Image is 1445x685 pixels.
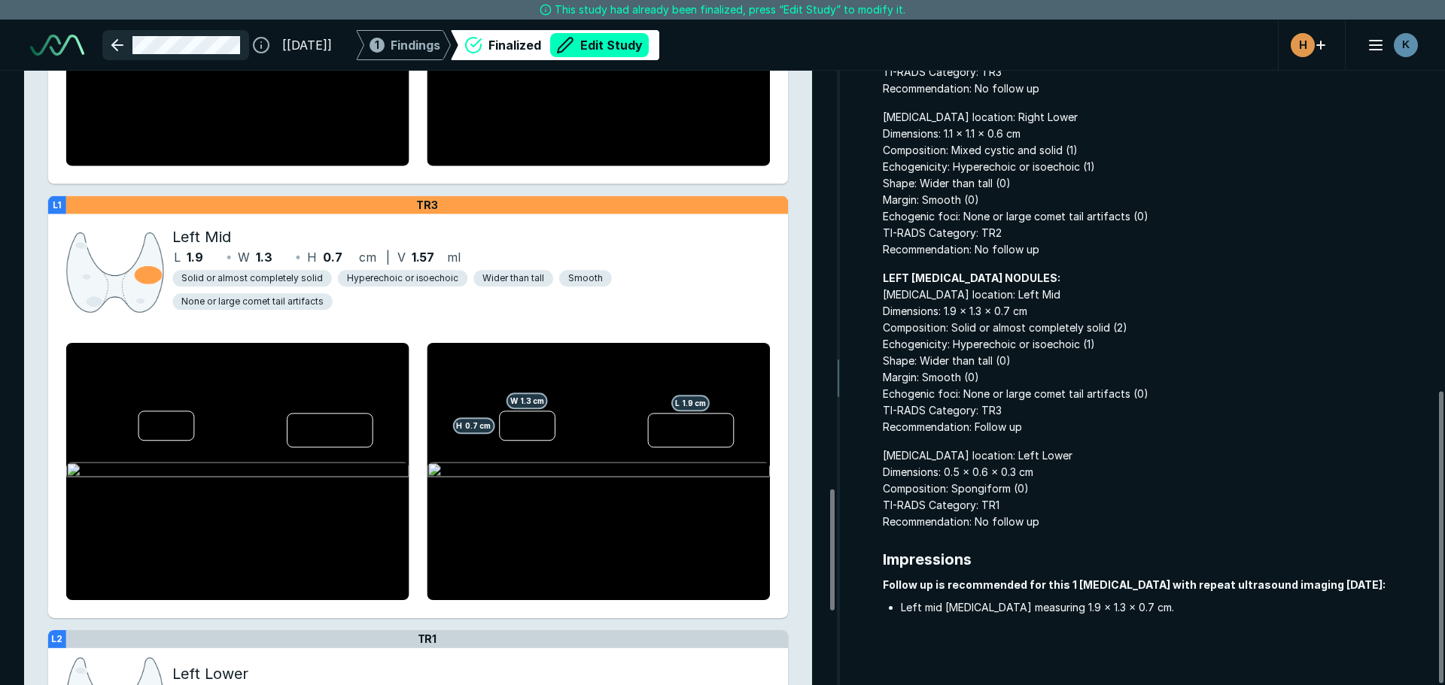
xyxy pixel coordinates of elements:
[238,248,250,266] span: W
[412,248,435,266] span: 1.57
[24,29,90,62] a: See-Mode Logo
[356,30,451,60] div: 1Findings
[901,599,1421,616] li: Left mid [MEDICAL_DATA] measuring 1.9 x 1.3 x 0.7 cm.
[507,393,548,409] span: W 1.3 cm
[452,417,494,434] span: H 0.7 cm
[482,271,544,285] span: Wider than tall
[488,33,649,57] div: Finalized
[347,271,459,285] span: Hyperechoic or isoechoic
[174,248,181,266] span: L
[187,248,203,266] span: 1.9
[451,30,659,60] div: FinalizedEdit Study
[282,36,332,54] span: [[DATE]]
[883,270,1421,435] span: [MEDICAL_DATA] location: Left Mid Dimensions: 1.9 x 1.3 x 0.7 cm Composition: Solid or almost com...
[397,248,406,266] span: V
[555,2,905,18] span: This study had already been finalized, press “Edit Study” to modify it.
[416,199,438,212] span: TR3
[1402,37,1410,53] span: K
[181,271,322,285] span: Solid or almost completely solid
[883,447,1421,530] span: [MEDICAL_DATA] location: Left Lower Dimensions: 0.5 x 0.6 x 0.3 cm Composition: Spongiform (0) TI...
[671,395,710,411] span: L 1.9 cm
[1358,30,1421,60] button: avatar-name
[447,248,461,266] span: ml
[550,33,649,57] button: Edit Study
[181,295,323,308] span: None or large comet tail artifacts
[323,248,342,266] span: 0.7
[30,35,84,56] img: See-Mode Logo
[883,109,1421,258] span: [MEDICAL_DATA] location: Right Lower Dimensions: 1.1 x 1.1 x 0.6 cm Composition: Mixed cystic and...
[66,229,164,317] img: AZOggAAAABJRU5ErkJggg==
[1299,37,1307,53] span: H
[1291,33,1315,57] div: avatar-name
[359,248,376,266] span: cm
[307,248,317,266] span: H
[172,662,248,685] span: Left Lower
[568,271,603,285] span: Smooth
[375,37,379,53] span: 1
[883,548,1421,571] span: Impressions
[172,226,231,249] span: Left Mid
[256,248,272,266] span: 1.3
[51,633,62,644] strong: L2
[391,36,440,54] span: Findings
[418,632,437,646] span: TR1
[386,250,390,265] span: |
[1394,33,1418,57] div: avatar-name
[883,578,1386,591] strong: Follow up is recommended for this 1 [MEDICAL_DATA] with repeat ultrasound imaging [DATE]:
[883,271,1060,284] strong: LEFT [MEDICAL_DATA] NODULES:
[53,199,62,211] strong: L1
